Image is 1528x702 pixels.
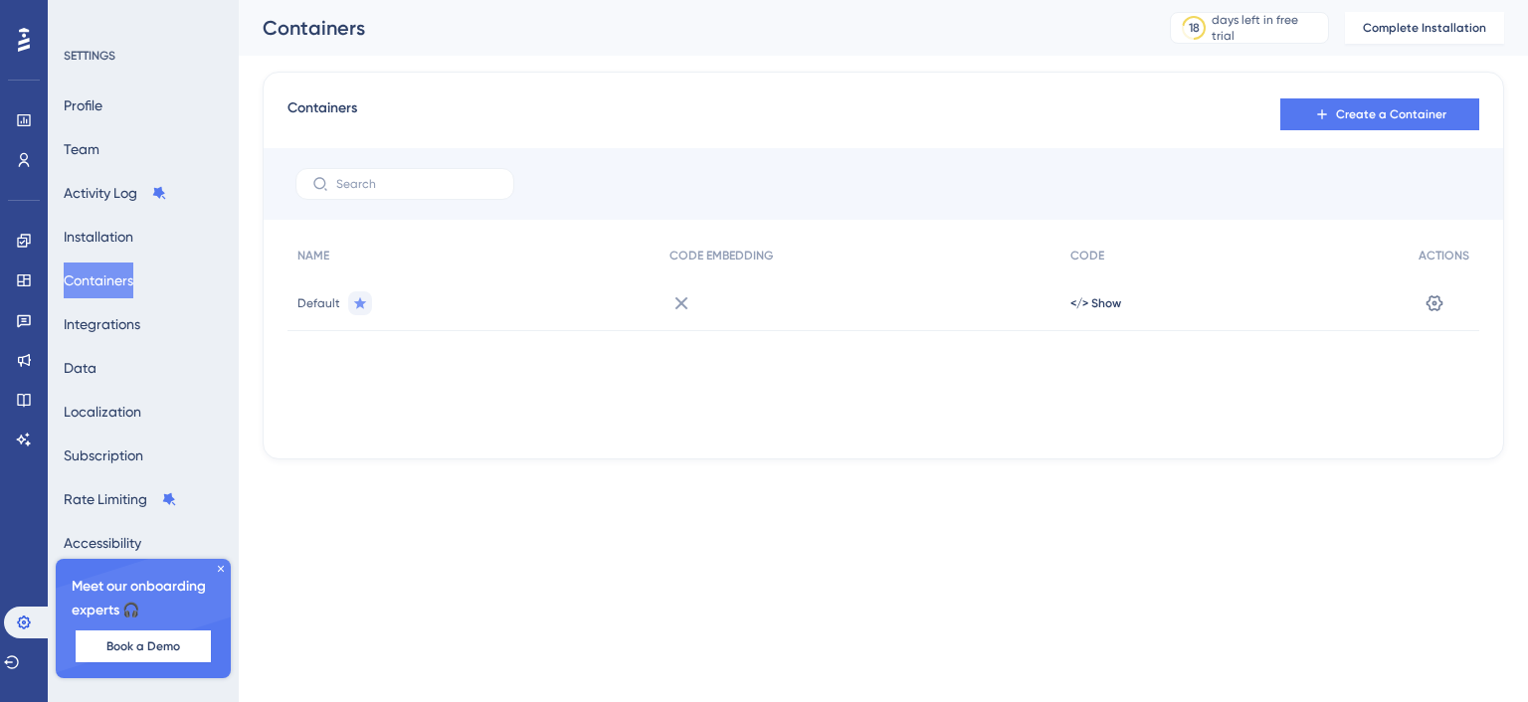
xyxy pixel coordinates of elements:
[669,248,773,263] span: CODE EMBEDDING
[1280,98,1479,130] button: Create a Container
[106,638,180,654] span: Book a Demo
[1070,248,1104,263] span: CODE
[72,575,215,622] span: Meet our onboarding experts 🎧
[64,350,96,386] button: Data
[297,248,329,263] span: NAME
[64,438,143,473] button: Subscription
[64,219,133,255] button: Installation
[1363,20,1486,36] span: Complete Installation
[336,177,497,191] input: Search
[263,14,1120,42] div: Containers
[1345,12,1504,44] button: Complete Installation
[76,630,211,662] button: Book a Demo
[1189,20,1200,36] div: 18
[287,96,357,132] span: Containers
[297,295,340,311] span: Default
[64,88,102,123] button: Profile
[64,175,167,211] button: Activity Log
[64,131,99,167] button: Team
[1212,12,1322,44] div: days left in free trial
[64,481,177,517] button: Rate Limiting
[64,263,133,298] button: Containers
[1419,248,1469,263] span: ACTIONS
[64,394,141,430] button: Localization
[64,48,225,64] div: SETTINGS
[1336,106,1446,122] span: Create a Container
[64,525,141,561] button: Accessibility
[1070,295,1121,311] button: </> Show
[64,306,140,342] button: Integrations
